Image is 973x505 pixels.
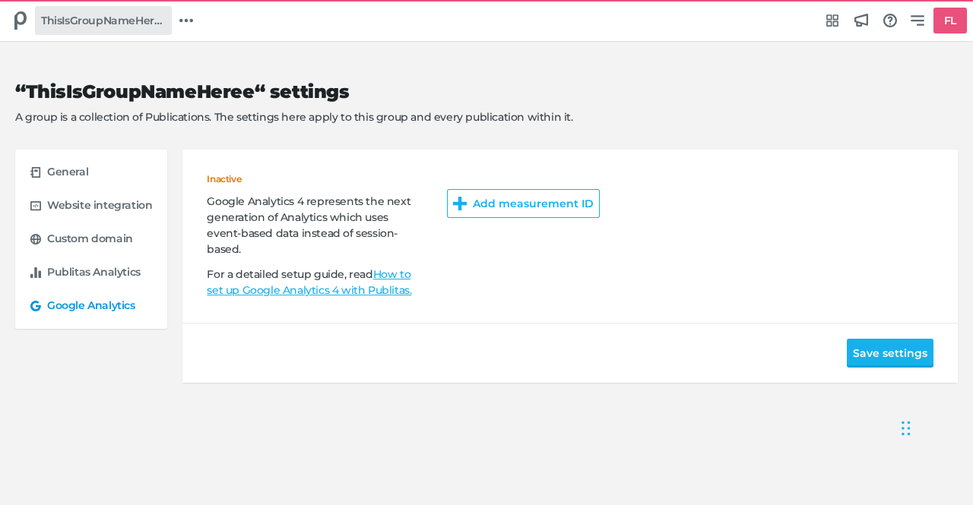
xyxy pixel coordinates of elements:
[35,6,172,35] a: ThisIsGroupNameHeree
[447,189,600,218] button: Add measurement ID
[24,226,158,253] a: Custom domain
[47,199,152,212] h5: Website integration
[47,166,88,178] h5: General
[938,8,962,33] h5: FL
[902,406,911,451] div: Drag
[207,174,423,185] h6: Inactive
[47,232,133,245] h5: Custom domain
[15,81,933,103] h2: “ThisIsGroupNameHeree“ settings
[847,339,933,368] button: Save settings
[47,299,135,312] h5: Google Analytics
[24,292,158,320] a: Google Analytics
[819,8,845,33] a: Integrations Hub
[207,267,411,297] span: For a detailed setup guide, read
[853,345,927,361] span: Save settings
[207,194,423,257] p: Google Analytics 4 represents the next generation of Analytics which uses event-based data instea...
[24,192,158,219] a: Website integration
[47,266,141,279] h5: Publitas Analytics
[24,259,158,286] a: Publitas Analytics
[24,159,158,186] a: General
[897,390,973,463] iframe: Chat Widget
[15,109,933,125] p: A group is a collection of Publications. The settings here apply to this group and every publicat...
[41,12,166,29] span: ThisIsGroupNameHeree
